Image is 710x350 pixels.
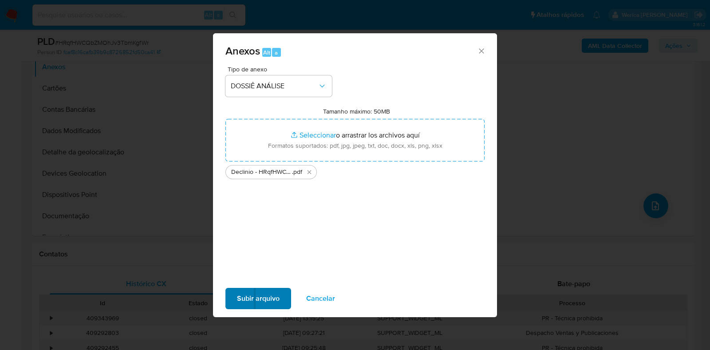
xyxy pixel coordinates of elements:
span: Declinio - HRqfHWCQbZMOhJv3TbmKgfWr - CNPJ 37711772000141 - BORGES & BORGES COMERCIO DE EQUIPAMEN... [231,168,292,177]
span: Tipo de anexo [228,66,334,72]
span: Cancelar [306,289,335,308]
span: DOSSIÊ ANÁLISE [231,82,318,90]
button: Eliminar Declinio - HRqfHWCQbZMOhJv3TbmKgfWr - CNPJ 37711772000141 - BORGES & BORGES COMERCIO DE ... [304,167,315,177]
label: Tamanho máximo: 50MB [323,107,390,115]
span: .pdf [292,168,302,177]
button: Cancelar [295,288,347,309]
button: Subir arquivo [225,288,291,309]
span: Anexos [225,43,260,59]
span: Alt [263,48,270,57]
button: Cerrar [477,47,485,55]
span: a [275,48,278,57]
button: DOSSIÊ ANÁLISE [225,75,332,97]
span: Subir arquivo [237,289,280,308]
ul: Archivos seleccionados [225,161,485,179]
